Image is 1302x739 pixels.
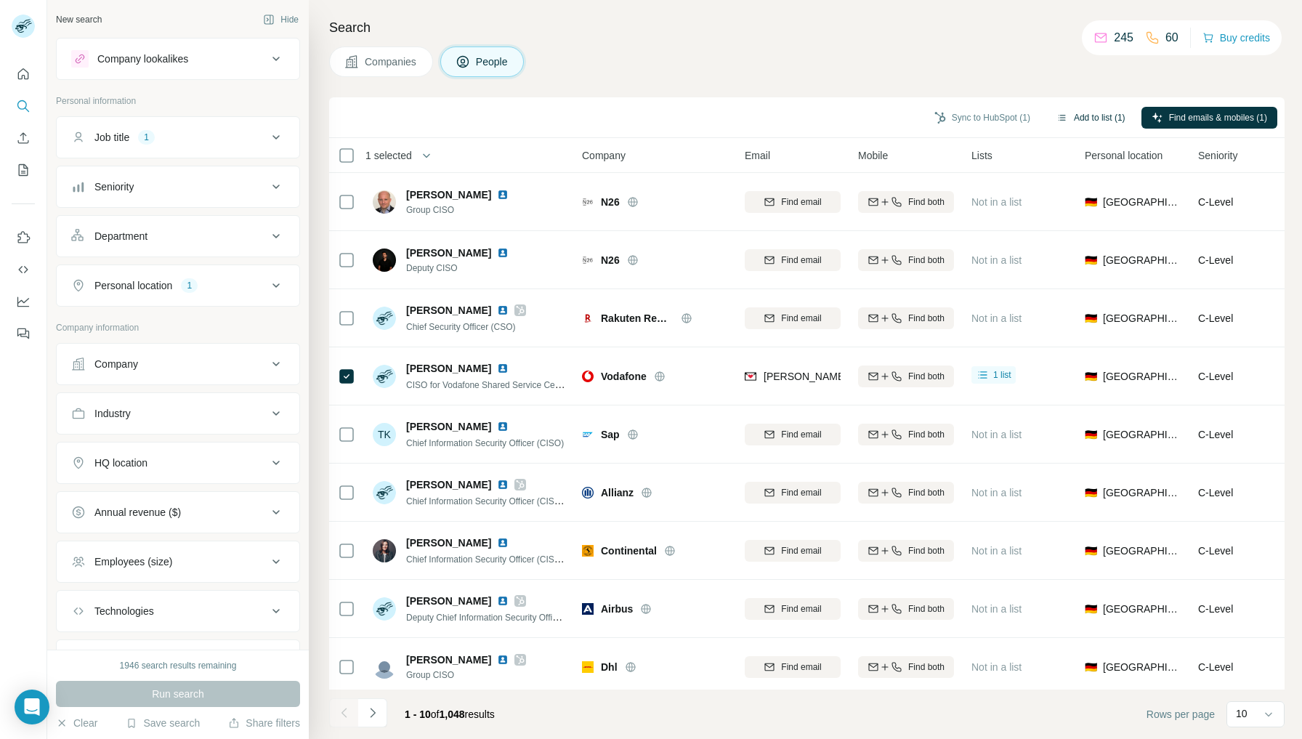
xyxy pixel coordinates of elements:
[1085,602,1097,616] span: 🇩🇪
[582,148,626,163] span: Company
[373,655,396,679] img: Avatar
[908,486,945,499] span: Find both
[601,544,657,558] span: Continental
[94,406,131,421] div: Industry
[406,594,491,608] span: [PERSON_NAME]
[405,708,431,720] span: 1 - 10
[57,219,299,254] button: Department
[57,495,299,530] button: Annual revenue ($)
[781,195,821,209] span: Find email
[1198,429,1233,440] span: C-Level
[12,93,35,119] button: Search
[476,54,509,69] span: People
[497,595,509,607] img: LinkedIn logo
[497,247,509,259] img: LinkedIn logo
[57,268,299,303] button: Personal location1
[329,17,1285,38] h4: Search
[12,257,35,283] button: Use Surfe API
[57,347,299,381] button: Company
[601,660,618,674] span: Dhl
[745,148,770,163] span: Email
[12,125,35,151] button: Enrich CSV
[12,157,35,183] button: My lists
[406,379,636,390] span: CISO for Vodafone Shared Service Center and Data Center
[582,487,594,498] img: Logo of Allianz
[601,311,674,326] span: Rakuten Rewards
[440,708,465,720] span: 1,048
[497,189,509,201] img: LinkedIn logo
[858,656,954,678] button: Find both
[858,148,888,163] span: Mobile
[12,61,35,87] button: Quick start
[1198,312,1233,324] span: C-Level
[406,438,564,448] span: Chief Information Security Officer (CISO)
[858,366,954,387] button: Find both
[908,428,945,441] span: Find both
[94,357,138,371] div: Company
[365,54,418,69] span: Companies
[781,544,821,557] span: Find email
[497,304,509,316] img: LinkedIn logo
[582,371,594,382] img: Logo of Vodafone
[405,708,495,720] span: results
[1085,195,1097,209] span: 🇩🇪
[858,598,954,620] button: Find both
[1085,427,1097,442] span: 🇩🇪
[582,196,594,208] img: Logo of N26
[1085,660,1097,674] span: 🇩🇪
[745,191,841,213] button: Find email
[1165,29,1178,47] p: 60
[373,481,396,504] img: Avatar
[94,229,147,243] div: Department
[1103,311,1181,326] span: [GEOGRAPHIC_DATA]
[228,716,300,730] button: Share filters
[181,279,198,292] div: 1
[601,427,620,442] span: Sap
[94,604,154,618] div: Technologies
[858,424,954,445] button: Find both
[582,312,594,324] img: Logo of Rakuten Rewards
[406,246,491,260] span: [PERSON_NAME]
[497,363,509,374] img: LinkedIn logo
[1198,254,1233,266] span: C-Level
[57,169,299,204] button: Seniority
[57,643,299,678] button: Keywords
[120,659,237,672] div: 1946 search results remaining
[908,254,945,267] span: Find both
[1085,485,1097,500] span: 🇩🇪
[971,254,1022,266] span: Not in a list
[406,419,491,434] span: [PERSON_NAME]
[1103,485,1181,500] span: [GEOGRAPHIC_DATA]
[1103,660,1181,674] span: [GEOGRAPHIC_DATA]
[12,225,35,251] button: Use Surfe on LinkedIn
[497,537,509,549] img: LinkedIn logo
[1198,487,1233,498] span: C-Level
[781,486,821,499] span: Find email
[745,656,841,678] button: Find email
[373,423,396,446] div: TK
[126,716,200,730] button: Save search
[745,540,841,562] button: Find email
[56,94,300,108] p: Personal information
[406,653,491,667] span: [PERSON_NAME]
[971,429,1022,440] span: Not in a list
[406,322,515,332] span: Chief Security Officer (CSO)
[138,131,155,144] div: 1
[1103,253,1181,267] span: [GEOGRAPHIC_DATA]
[858,482,954,504] button: Find both
[1085,148,1162,163] span: Personal location
[601,195,620,209] span: N26
[908,544,945,557] span: Find both
[781,661,821,674] span: Find email
[971,603,1022,615] span: Not in a list
[406,303,491,318] span: [PERSON_NAME]
[601,485,634,500] span: Allianz
[1141,107,1277,129] button: Find emails & mobiles (1)
[57,120,299,155] button: Job title1
[781,428,821,441] span: Find email
[406,203,526,217] span: Group CISO
[1103,369,1181,384] span: [GEOGRAPHIC_DATA]
[497,479,509,490] img: LinkedIn logo
[858,540,954,562] button: Find both
[745,598,841,620] button: Find email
